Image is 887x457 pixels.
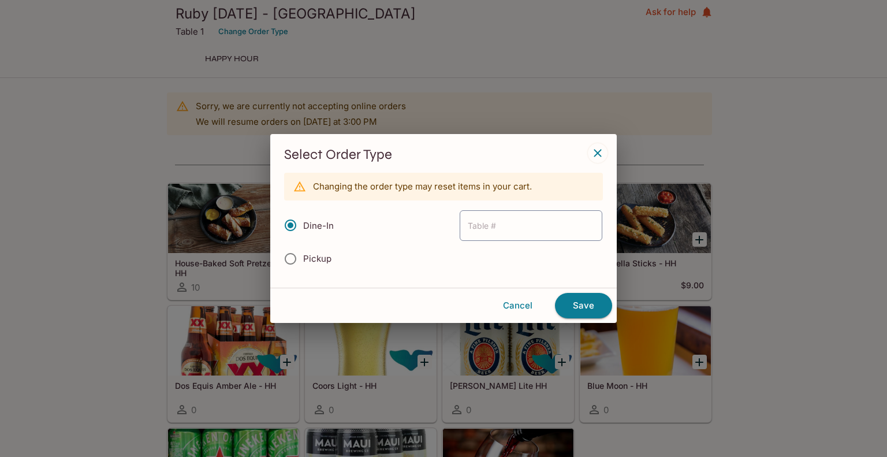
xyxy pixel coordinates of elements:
button: Save [555,293,612,318]
h3: Select Order Type [284,146,603,164]
button: Cancel [485,293,550,318]
input: Table # [460,210,602,241]
span: Dine-In [303,220,334,231]
p: Changing the order type may reset items in your cart. [313,181,532,192]
span: Pickup [303,253,331,264]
